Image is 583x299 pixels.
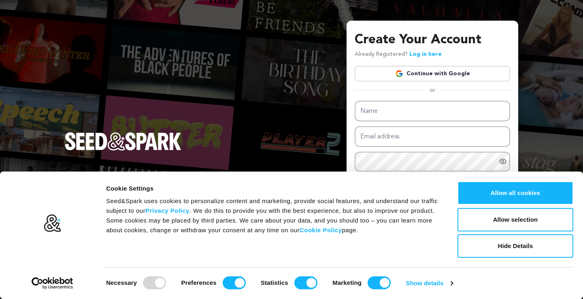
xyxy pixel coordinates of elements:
[409,51,442,57] a: Log in here
[181,279,217,286] strong: Preferences
[457,234,573,258] button: Hide Details
[355,126,510,147] input: Email address
[106,184,439,193] div: Cookie Settings
[355,66,510,81] a: Continue with Google
[425,86,440,94] span: or
[406,277,453,289] a: Show details
[457,181,573,205] button: Allow all cookies
[355,101,510,121] input: Name
[355,30,510,50] h3: Create Your Account
[65,132,181,166] a: Seed&Spark Homepage
[106,279,137,286] strong: Necessary
[300,227,342,233] a: Cookie Policy
[499,157,507,165] a: Show password as plain text. Warning: this will display your password on the screen.
[261,279,288,286] strong: Statistics
[457,208,573,231] button: Allow selection
[106,196,439,235] div: Seed&Spark uses cookies to personalize content and marketing, provide social features, and unders...
[395,70,403,78] img: Google logo
[43,214,62,233] img: logo
[65,132,181,150] img: Seed&Spark Logo
[355,50,442,59] p: Already Registered?
[332,279,362,286] strong: Marketing
[17,277,88,289] a: Usercentrics Cookiebot - opens in a new window
[145,207,189,214] a: Privacy Policy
